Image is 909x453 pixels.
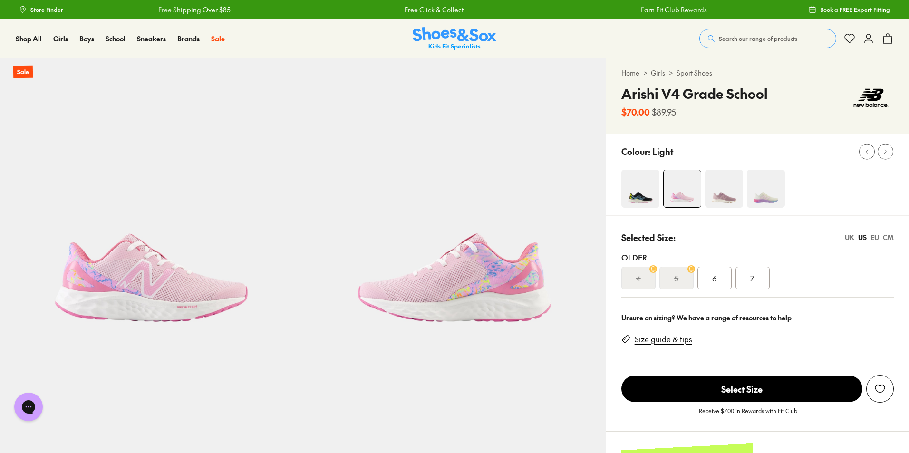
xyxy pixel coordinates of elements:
[866,375,894,403] button: Add to Wishlist
[10,389,48,424] iframe: Gorgias live chat messenger
[137,34,166,43] span: Sneakers
[699,406,797,424] p: Receive $7.00 in Rewards with Fit Club
[413,27,496,50] img: SNS_Logo_Responsive.svg
[635,334,692,345] a: Size guide & tips
[845,232,854,242] div: UK
[674,272,678,284] s: 5
[621,68,639,78] a: Home
[106,34,126,43] span: School
[621,145,650,158] p: Colour:
[30,5,63,14] span: Store Finder
[106,34,126,44] a: School
[211,34,225,43] span: Sale
[750,272,754,284] span: 7
[747,170,785,208] img: 4-498833_1
[652,106,676,118] s: $89.95
[848,84,894,112] img: Vendor logo
[883,232,894,242] div: CM
[621,231,676,244] p: Selected Size:
[705,170,743,208] img: 4-402171_1
[651,68,665,78] a: Girls
[177,34,200,43] span: Brands
[621,313,894,323] div: Unsure on sizing? We have a range of resources to help
[384,5,443,15] a: Free Click & Collect
[79,34,94,43] span: Boys
[621,84,768,104] h4: Arishi V4 Grade School
[13,66,33,78] p: Sale
[621,375,862,403] button: Select Size
[870,232,879,242] div: EU
[858,232,867,242] div: US
[16,34,42,43] span: Shop All
[211,34,225,44] a: Sale
[620,5,687,15] a: Earn Fit Club Rewards
[79,34,94,44] a: Boys
[621,376,862,402] span: Select Size
[809,1,890,18] a: Book a FREE Expert Fitting
[719,34,797,43] span: Search our range of products
[177,34,200,44] a: Brands
[303,58,606,361] img: 5-473930_1
[621,170,659,208] img: 4-498828_1
[137,34,166,44] a: Sneakers
[621,106,650,118] b: $70.00
[621,68,894,78] div: > >
[53,34,68,43] span: Girls
[53,34,68,44] a: Girls
[16,34,42,44] a: Shop All
[413,27,496,50] a: Shoes & Sox
[677,68,712,78] a: Sport Shoes
[652,145,673,158] p: Light
[19,1,63,18] a: Store Finder
[712,272,716,284] span: 6
[664,170,701,207] img: 4-473929_1
[699,29,836,48] button: Search our range of products
[636,272,641,284] s: 4
[621,251,894,263] div: Older
[138,5,210,15] a: Free Shipping Over $85
[820,5,890,14] span: Book a FREE Expert Fitting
